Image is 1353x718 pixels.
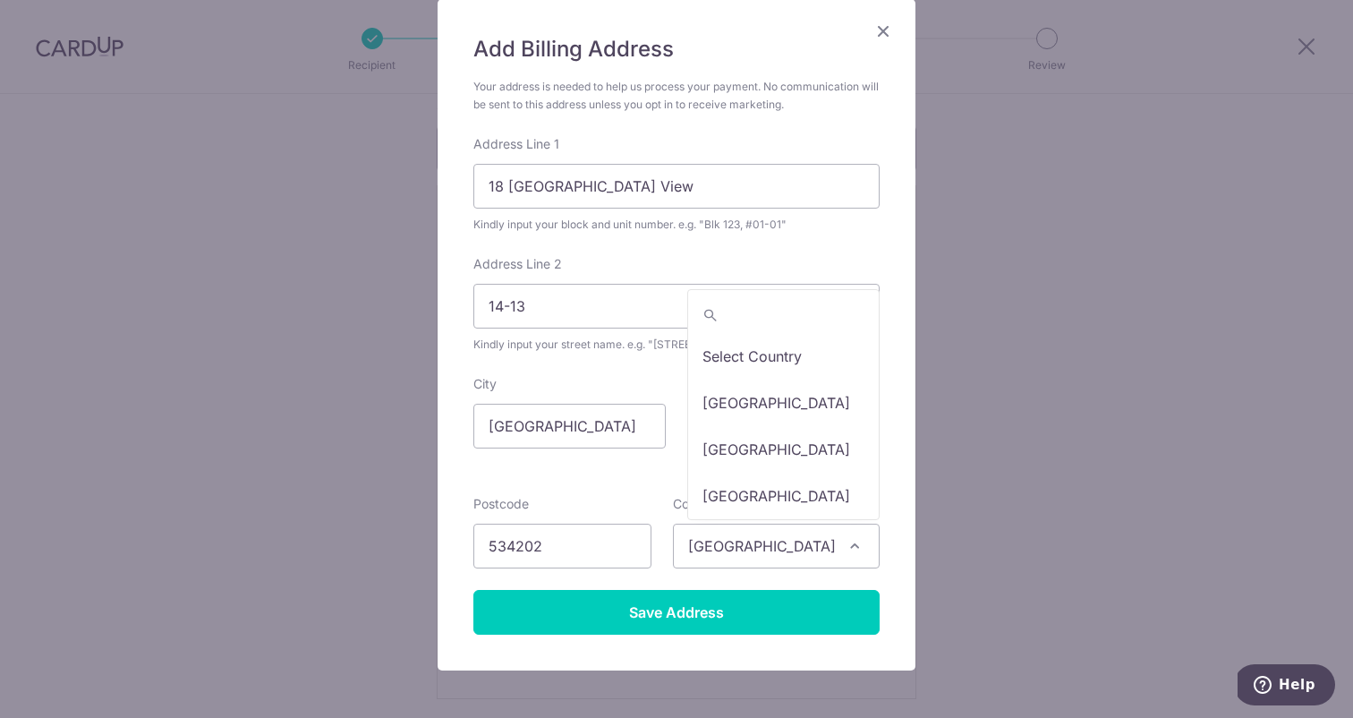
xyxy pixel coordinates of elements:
div: Kindly input your block and unit number. e.g. "Blk 123, #01-01" [473,216,880,234]
label: City [473,375,497,393]
label: Address Line 2 [473,255,562,273]
input: Save Address [473,590,880,635]
li: [GEOGRAPHIC_DATA] [688,426,879,473]
span: Singapore [674,525,879,568]
iframe: Opens a widget where you can find more information [1238,664,1335,709]
label: Country of Billing Address [673,495,825,513]
span: Singapore [673,524,880,568]
li: [GEOGRAPHIC_DATA] [688,473,879,519]
label: Postcode [473,495,529,513]
div: Your address is needed to help us process your payment. No communication will be sent to this add... [473,78,880,114]
li: [GEOGRAPHIC_DATA] [688,380,879,426]
li: Select Country [688,333,879,380]
label: Address Line 1 [473,135,559,153]
div: Kindly input your street name. e.g. "[STREET_ADDRESS]" [473,336,880,354]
